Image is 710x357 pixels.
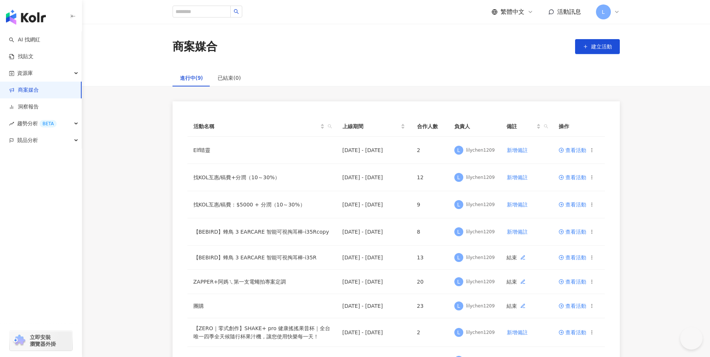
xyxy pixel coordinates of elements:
span: L [457,302,460,310]
span: rise [9,121,14,126]
span: L [457,173,460,181]
td: ZAPPER+阿媽ㄟ第一支電蠅拍專案定調 [187,270,337,294]
iframe: Help Scout Beacon - Open [680,327,703,350]
a: 查看活動 [559,148,586,153]
span: 繁體中文 [501,8,524,16]
a: 查看活動 [559,229,586,234]
th: 上線期間 [337,116,411,137]
button: 建立活動 [575,39,620,54]
div: lilychen1209 [466,279,495,285]
div: lilychen1209 [466,303,495,309]
td: 23 [411,294,448,318]
button: 新增備註 [507,325,528,340]
span: search [328,124,332,129]
td: 團購 [187,294,337,318]
a: 查看活動 [559,255,586,260]
span: L [457,200,460,209]
button: 新增備註 [507,197,528,212]
span: L [457,253,460,262]
td: 12 [411,164,448,191]
a: 查看活動 [559,279,586,284]
span: 活動訊息 [557,8,581,15]
a: 查看活動 [559,330,586,335]
span: 競品分析 [17,132,38,149]
div: lilychen1209 [466,174,495,181]
div: lilychen1209 [466,147,495,154]
button: 新增備註 [507,143,528,158]
a: 商案媒合 [9,86,39,94]
a: 找貼文 [9,53,34,60]
span: 建立活動 [591,44,612,50]
span: L [457,278,460,286]
span: 新增備註 [507,229,528,235]
button: 新增備註 [507,224,528,239]
span: 結束 [507,252,529,263]
span: search [326,121,334,132]
td: 找KOL互惠/稿費+分潤（10～30%） [187,164,337,191]
td: [DATE] - [DATE] [337,318,411,347]
th: 操作 [553,116,605,137]
span: 新增備註 [507,147,528,153]
span: 新增備註 [507,174,528,180]
td: [DATE] - [DATE] [337,191,411,218]
td: 2 [411,318,448,347]
td: 【BEBIRD】蜂鳥 3 EARCARE 智能可視掏耳棒-i35R [187,246,337,270]
div: 已結束(0) [218,74,241,82]
div: lilychen1209 [466,329,495,336]
td: 9 [411,191,448,218]
td: [DATE] - [DATE] [337,137,411,164]
span: 上線期間 [343,122,399,130]
td: 20 [411,270,448,294]
span: 結束 [507,276,529,288]
span: 新增備註 [507,202,528,208]
span: 新增備註 [507,329,528,335]
td: [DATE] - [DATE] [337,246,411,270]
span: 結束 [507,300,529,312]
div: 進行中(9) [180,74,203,82]
img: chrome extension [12,335,26,347]
span: L [457,328,460,337]
th: 備註 [501,116,552,137]
td: 【BEBIRD】蜂鳥 3 EARCARE 智能可視掏耳棒-i35Rcopy [187,218,337,246]
th: 活動名稱 [187,116,337,137]
th: 合作人數 [411,116,448,137]
div: BETA [40,120,57,127]
span: L [457,146,460,154]
span: 活動名稱 [193,122,319,130]
a: 洞察報告 [9,103,39,111]
span: L [602,8,605,16]
a: chrome extension立即安裝 瀏覽器外掛 [10,331,72,351]
td: 找KOL互惠/稿費：$5000 + 分潤（10～30%） [187,191,337,218]
a: 查看活動 [559,202,586,207]
button: 新增備註 [507,170,528,185]
span: search [542,121,550,132]
span: search [234,9,239,14]
a: 查看活動 [559,175,586,180]
a: searchAI 找網紅 [9,36,40,44]
span: 資源庫 [17,65,33,82]
div: 商案媒合 [173,39,217,54]
div: lilychen1209 [466,255,495,261]
td: 2 [411,137,448,164]
th: 負責人 [448,116,501,137]
td: [DATE] - [DATE] [337,270,411,294]
td: 8 [411,218,448,246]
span: 趨勢分析 [17,115,57,132]
span: L [457,228,460,236]
a: 查看活動 [559,303,586,309]
td: [DATE] - [DATE] [337,294,411,318]
div: lilychen1209 [466,229,495,235]
td: [DATE] - [DATE] [337,218,411,246]
div: lilychen1209 [466,202,495,208]
span: search [544,124,548,129]
span: 立即安裝 瀏覽器外掛 [30,334,56,347]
